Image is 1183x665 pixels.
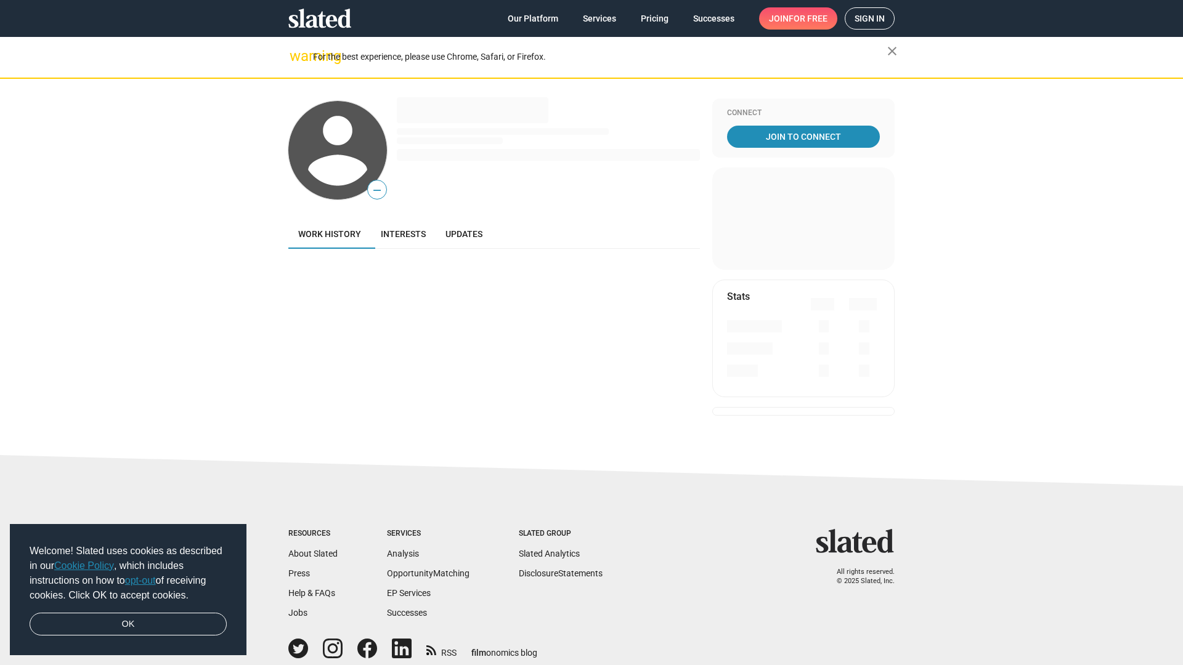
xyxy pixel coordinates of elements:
[498,7,568,30] a: Our Platform
[288,549,338,558] a: About Slated
[727,290,750,303] mat-card-title: Stats
[855,8,885,29] span: Sign in
[288,568,310,578] a: Press
[387,588,431,598] a: EP Services
[824,568,895,586] p: All rights reserved. © 2025 Slated, Inc.
[445,229,482,239] span: Updates
[789,7,827,30] span: for free
[845,7,895,30] a: Sign in
[583,7,616,30] span: Services
[387,549,419,558] a: Analysis
[727,126,880,148] a: Join To Connect
[30,613,227,636] a: dismiss cookie message
[519,568,603,578] a: DisclosureStatements
[885,44,900,58] mat-icon: close
[387,529,470,539] div: Services
[769,7,827,30] span: Join
[387,608,427,618] a: Successes
[436,219,492,249] a: Updates
[519,529,603,539] div: Slated Group
[519,549,580,558] a: Slated Analytics
[125,575,156,586] a: opt-out
[573,7,626,30] a: Services
[371,219,436,249] a: Interests
[298,229,361,239] span: Work history
[693,7,734,30] span: Successes
[471,637,537,659] a: filmonomics blog
[290,49,304,63] mat-icon: warning
[288,529,338,539] div: Resources
[288,219,371,249] a: Work history
[381,229,426,239] span: Interests
[368,182,386,198] span: —
[683,7,744,30] a: Successes
[759,7,837,30] a: Joinfor free
[387,568,470,578] a: OpportunityMatching
[54,560,114,571] a: Cookie Policy
[313,49,887,65] div: For the best experience, please use Chrome, Safari, or Firefox.
[641,7,669,30] span: Pricing
[288,588,335,598] a: Help & FAQs
[30,544,227,603] span: Welcome! Slated uses cookies as described in our , which includes instructions on how to of recei...
[730,126,877,148] span: Join To Connect
[426,640,457,659] a: RSS
[10,524,246,656] div: cookieconsent
[727,108,880,118] div: Connect
[288,608,307,618] a: Jobs
[631,7,678,30] a: Pricing
[471,648,486,658] span: film
[508,7,558,30] span: Our Platform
